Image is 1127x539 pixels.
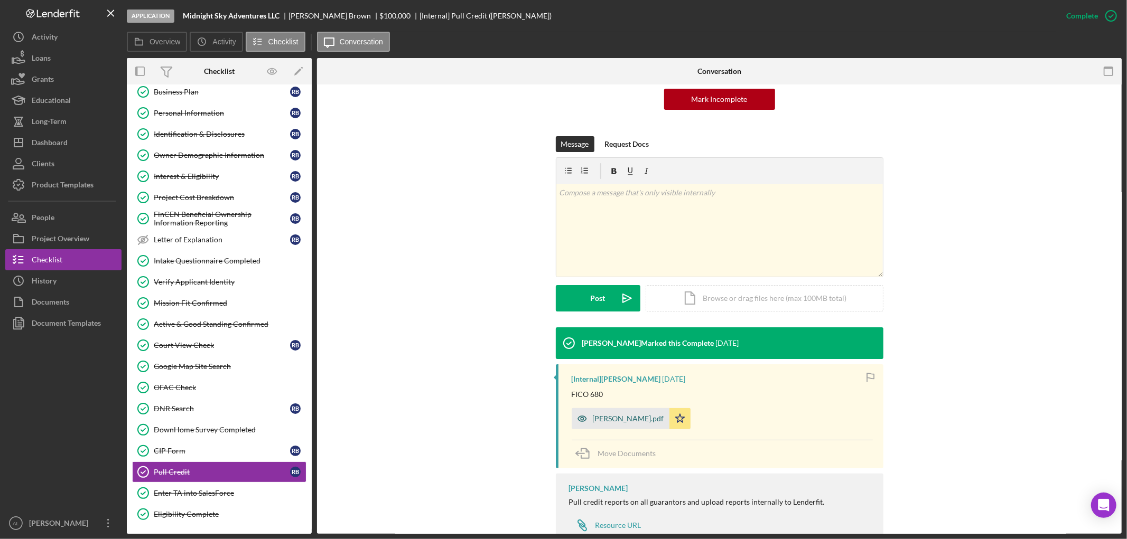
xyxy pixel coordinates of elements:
[212,37,236,46] label: Activity
[154,489,306,497] div: Enter TA into SalesForce
[569,484,628,493] div: [PERSON_NAME]
[32,249,62,273] div: Checklist
[572,375,661,383] div: [Internal] [PERSON_NAME]
[154,130,290,138] div: Identification & Disclosures
[664,89,775,110] button: Mark Incomplete
[290,234,301,245] div: R B
[5,26,122,48] button: Activity
[132,419,306,440] a: DownHome Survey Completed
[154,510,306,518] div: Eligibility Complete
[154,172,290,181] div: Interest & Eligibility
[132,187,306,208] a: Project Cost BreakdownRB
[572,408,691,429] button: [PERSON_NAME].pdf
[132,440,306,461] a: CIP FormRB
[569,515,641,536] a: Resource URL
[556,285,640,311] button: Post
[154,425,306,434] div: DownHome Survey Completed
[5,270,122,291] button: History
[13,521,19,526] text: AL
[290,446,301,456] div: R B
[183,12,280,20] b: Midnight Sky Adventures LLC
[154,299,306,307] div: Mission Fit Confirmed
[190,32,243,52] button: Activity
[32,26,58,50] div: Activity
[127,32,187,52] button: Overview
[132,145,306,166] a: Owner Demographic InformationRB
[572,440,667,467] button: Move Documents
[5,249,122,270] button: Checklist
[154,210,290,227] div: FinCEN Beneficial Ownership Information Reporting
[132,314,306,335] a: Active & Good Standing Confirmed
[5,291,122,313] a: Documents
[582,339,714,347] div: [PERSON_NAME] Marked this Complete
[569,498,825,506] div: Pull credit reports on all guarantors and upload reports internally to Lenderfit.
[598,449,656,458] span: Move Documents
[290,467,301,477] div: R B
[1091,493,1116,518] div: Open Intercom Messenger
[132,81,306,102] a: Business PlanRB
[154,341,290,349] div: Court View Check
[290,87,301,97] div: R B
[154,109,290,117] div: Personal Information
[5,48,122,69] button: Loans
[5,228,122,249] button: Project Overview
[154,151,290,159] div: Owner Demographic Information
[5,69,122,90] button: Grants
[32,291,69,315] div: Documents
[154,404,290,413] div: DNR Search
[132,504,306,525] a: Eligibility Complete
[154,193,290,202] div: Project Cost Breakdown
[5,153,122,174] button: Clients
[32,207,54,231] div: People
[132,102,306,124] a: Personal InformationRB
[5,90,122,111] button: Educational
[290,403,301,414] div: R B
[5,132,122,153] button: Dashboard
[154,383,306,392] div: OFAC Check
[556,136,594,152] button: Message
[154,88,290,96] div: Business Plan
[32,313,101,336] div: Document Templates
[288,12,380,20] div: [PERSON_NAME] Brown
[132,356,306,377] a: Google Map Site Search
[127,10,174,23] div: Application
[32,228,89,252] div: Project Overview
[5,174,122,195] button: Product Templates
[132,461,306,483] a: Pull CreditRB
[32,48,51,71] div: Loans
[1056,5,1122,26] button: Complete
[5,111,122,132] button: Long-Term
[26,513,95,536] div: [PERSON_NAME]
[154,447,290,455] div: CIP Form
[5,313,122,334] button: Document Templates
[290,192,301,203] div: R B
[132,292,306,314] a: Mission Fit Confirmed
[132,250,306,271] a: Intake Questionnaire Completed
[697,67,741,75] div: Conversation
[132,229,306,250] a: Letter of ExplanationRB
[290,150,301,160] div: R B
[317,32,390,52] button: Conversation
[5,207,122,228] button: People
[132,166,306,187] a: Interest & EligibilityRB
[591,285,606,311] div: Post
[132,335,306,356] a: Court View CheckRB
[663,375,686,383] time: 2025-10-08 00:50
[132,377,306,398] a: OFAC Check
[132,124,306,145] a: Identification & DisclosuresRB
[561,136,589,152] div: Message
[600,136,655,152] button: Request Docs
[132,483,306,504] a: Enter TA into SalesForce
